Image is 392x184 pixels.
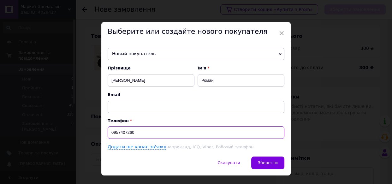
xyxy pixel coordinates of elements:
[108,144,166,150] a: Додати ще канал зв'язку
[166,145,253,149] span: наприклад, ICQ, Viber, Робочий телефон
[108,92,284,98] span: Email
[108,74,194,87] input: Наприклад: Іванов
[101,22,291,41] div: Выберите или создайте нового покупателя
[279,28,284,39] span: ×
[211,157,246,169] button: Скасувати
[258,160,278,165] span: Зберегти
[108,48,284,60] span: Новый покупатель
[198,65,284,71] span: Ім'я
[198,74,284,87] input: Наприклад: Іван
[108,65,194,71] span: Прізвище
[217,160,240,165] span: Скасувати
[251,157,284,169] button: Зберегти
[108,126,284,139] input: +38 096 0000000
[108,118,284,123] p: Телефон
